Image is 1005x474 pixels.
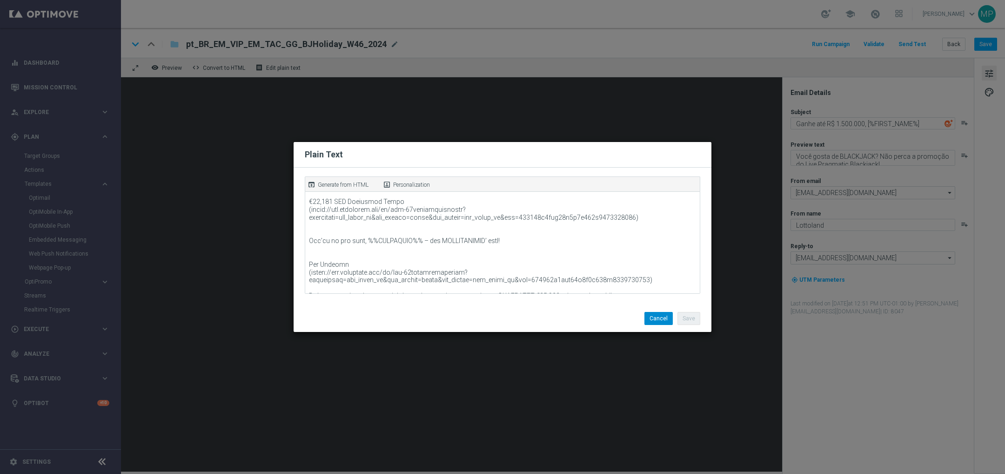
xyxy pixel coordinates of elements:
i: open_in_browser [308,181,315,189]
button: Cancel [644,312,673,325]
button: Save [677,312,700,325]
p: Personalization [393,181,430,189]
h2: Plain Text [305,149,343,160]
i: portrait [383,181,391,189]
p: Generate from HTML [318,181,368,189]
